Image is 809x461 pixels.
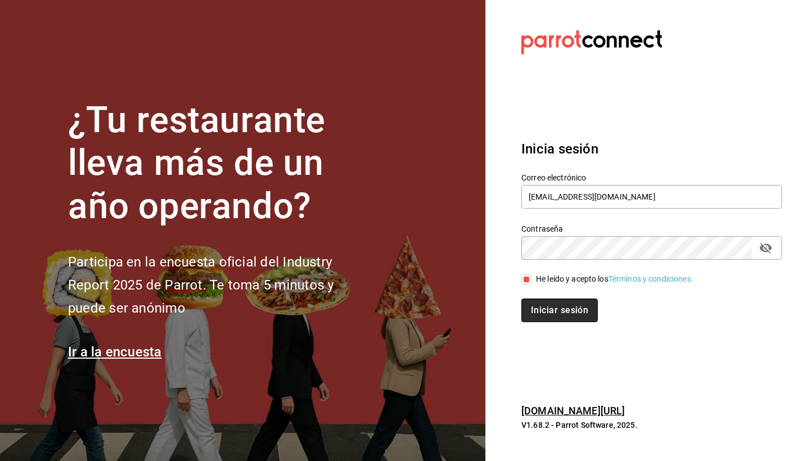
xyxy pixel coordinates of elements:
button: passwordField [756,238,775,257]
div: He leído y acepto los [536,273,693,285]
p: V1.68.2 - Parrot Software, 2025. [521,419,782,431]
a: Términos y condiciones. [608,274,693,283]
h1: ¿Tu restaurante lleva más de un año operando? [68,99,371,228]
label: Correo electrónico [521,173,782,181]
a: [DOMAIN_NAME][URL] [521,405,625,417]
h3: Inicia sesión [521,139,782,159]
button: Iniciar sesión [521,299,598,322]
h2: Participa en la encuesta oficial del Industry Report 2025 de Parrot. Te toma 5 minutos y puede se... [68,251,371,319]
label: Contraseña [521,224,782,232]
a: Ir a la encuesta [68,344,162,360]
input: Ingresa tu correo electrónico [521,185,782,209]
